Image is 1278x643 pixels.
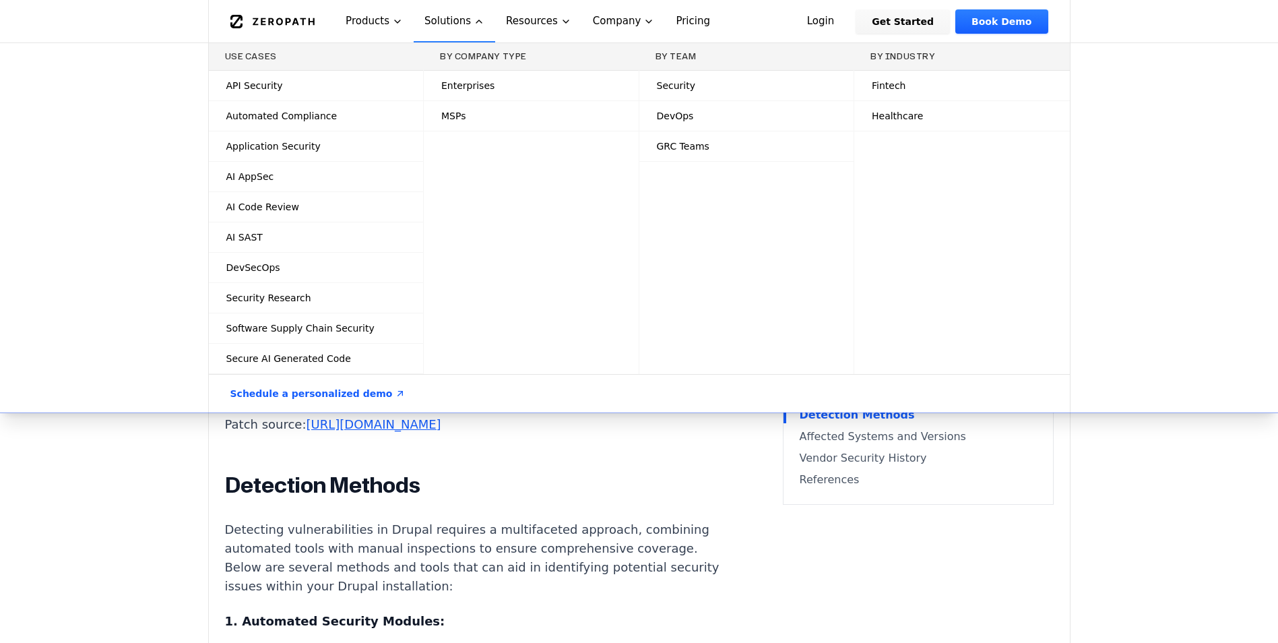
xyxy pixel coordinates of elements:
[424,71,639,100] a: Enterprises
[440,51,622,62] h3: By Company Type
[226,79,283,92] span: API Security
[870,51,1054,62] h3: By Industry
[209,192,424,222] a: AI Code Review
[854,71,1070,100] a: Fintech
[214,375,422,412] a: Schedule a personalized demo
[441,109,466,123] span: MSPs
[872,109,923,123] span: Healthcare
[800,450,1037,466] a: Vendor Security History
[225,614,445,628] strong: 1. Automated Security Modules:
[209,131,424,161] a: Application Security
[209,283,424,313] a: Security Research
[226,321,375,335] span: Software Supply Chain Security
[800,429,1037,445] a: Affected Systems and Versions
[209,253,424,282] a: DevSecOps
[791,9,851,34] a: Login
[657,109,694,123] span: DevOps
[226,140,321,153] span: Application Security
[209,313,424,343] a: Software Supply Chain Security
[209,162,424,191] a: AI AppSec
[639,101,854,131] a: DevOps
[209,71,424,100] a: API Security
[424,101,639,131] a: MSPs
[854,101,1070,131] a: Healthcare
[226,261,280,274] span: DevSecOps
[209,101,424,131] a: Automated Compliance
[225,520,726,596] p: Detecting vulnerabilities in Drupal requires a multifaceted approach, combining automated tools w...
[657,140,709,153] span: GRC Teams
[209,344,424,373] a: Secure AI Generated Code
[800,472,1037,488] a: References
[639,71,854,100] a: Security
[209,222,424,252] a: AI SAST
[226,109,338,123] span: Automated Compliance
[225,415,726,434] p: Patch source:
[226,200,299,214] span: AI Code Review
[856,9,950,34] a: Get Started
[800,407,1037,423] a: Detection Methods
[657,79,696,92] span: Security
[656,51,838,62] h3: By Team
[226,170,274,183] span: AI AppSec
[307,417,441,431] a: [URL][DOMAIN_NAME]
[441,79,494,92] span: Enterprises
[226,231,263,244] span: AI SAST
[226,352,351,365] span: Secure AI Generated Code
[225,472,726,499] h2: Detection Methods
[872,79,905,92] span: Fintech
[225,51,408,62] h3: Use Cases
[226,291,311,305] span: Security Research
[955,9,1048,34] a: Book Demo
[639,131,854,161] a: GRC Teams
